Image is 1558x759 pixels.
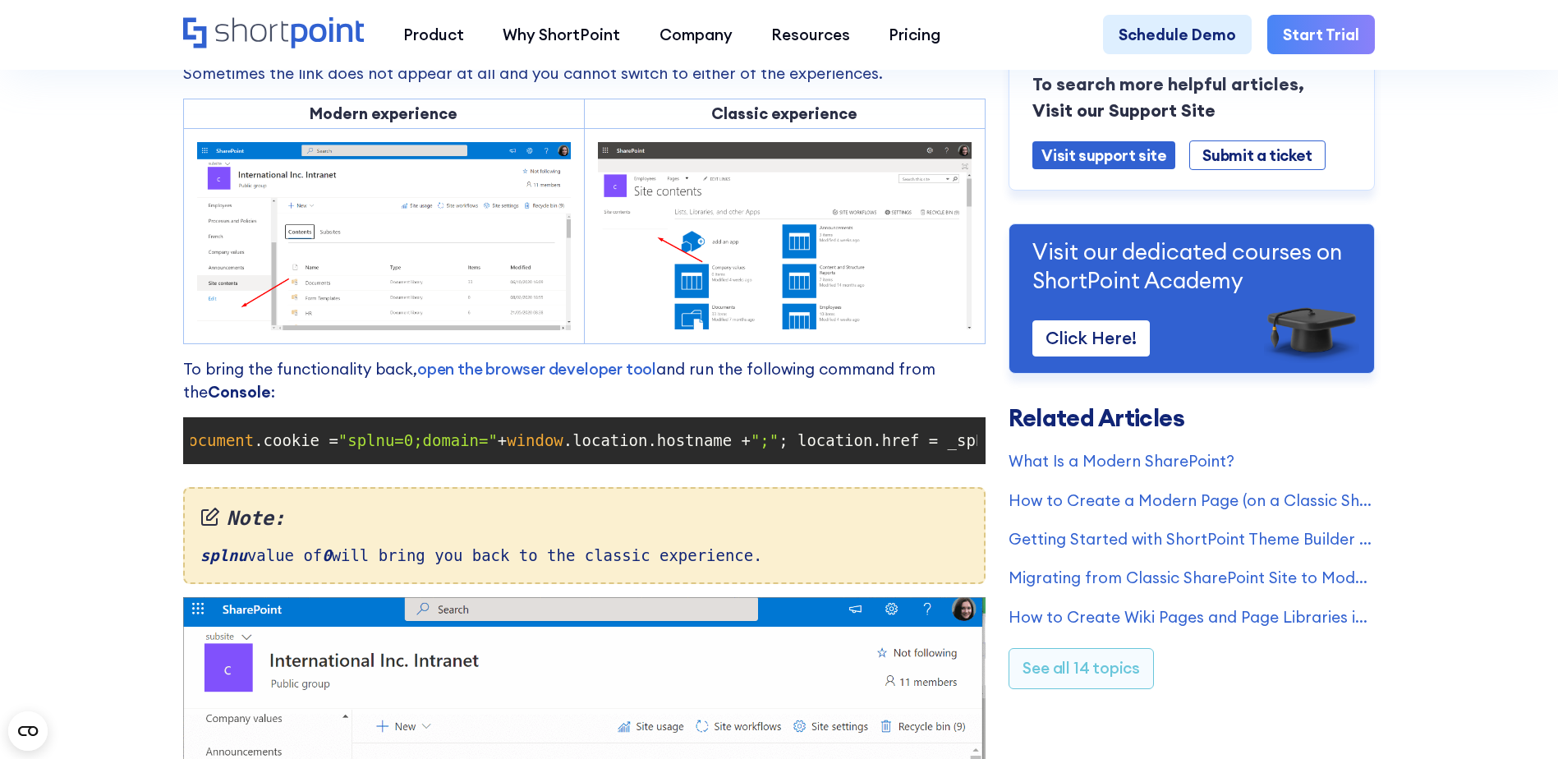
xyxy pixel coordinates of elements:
[200,546,247,564] em: splnu
[771,23,850,46] div: Resources
[507,431,563,449] span: window
[1032,71,1351,124] p: To search more helpful articles, Visit our Support Site
[322,546,331,564] em: 0
[1267,15,1375,53] a: Start Trial
[183,62,986,85] p: Sometimes the link does not appear at all and you cannot switch to either of the experiences.
[310,103,457,123] strong: Modern experience
[1032,321,1150,356] a: Click Here!
[384,15,483,53] a: Product
[889,23,940,46] div: Pricing
[183,17,365,51] a: Home
[1009,527,1375,550] a: Getting Started with ShortPoint Theme Builder - Classic SharePoint Sites (Part 1)
[1032,238,1351,295] p: Visit our dedicated courses on ShortPoint Academy
[711,103,857,123] strong: Classic experience
[338,431,498,449] span: "splnu=0;domain="
[1009,489,1375,512] a: How to Create a Modern Page (on a Classic SharePoint Site)
[183,487,986,584] div: value of will bring you back to the classic experience.
[1476,680,1558,759] iframe: Chat Widget
[660,23,733,46] div: Company
[870,15,960,53] a: Pricing
[417,359,656,379] a: open the browser developer tool
[200,504,968,534] em: Note:
[498,431,507,449] span: +
[1189,140,1325,171] a: Submit a ticket
[179,431,254,449] span: document
[1476,680,1558,759] div: Chat-Widget
[640,15,751,53] a: Company
[1032,141,1175,170] a: Visit support site
[8,711,48,751] button: Open CMP widget
[779,431,1331,449] span: ; location.href = _spPageContextInfo.webServerRelativeUrl +
[503,23,620,46] div: Why ShortPoint
[751,15,869,53] a: Resources
[183,357,986,404] p: To bring the functionality back, and run the following command from the :
[403,23,464,46] div: Product
[751,431,779,449] span: ";"
[254,431,338,449] span: .cookie =
[1103,15,1252,53] a: Schedule Demo
[1009,449,1375,472] a: What Is a Modern SharePoint?
[563,431,751,449] span: .location.hostname +
[1009,407,1375,430] h3: Related Articles
[1009,567,1375,590] a: Migrating from Classic SharePoint Site to Modern SharePoint Site (SharePoint Online)
[484,15,640,53] a: Why ShortPoint
[1009,649,1154,689] a: See all 14 topics
[208,382,271,402] strong: Console
[1009,605,1375,628] a: How to Create Wiki Pages and Page Libraries in SharePoint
